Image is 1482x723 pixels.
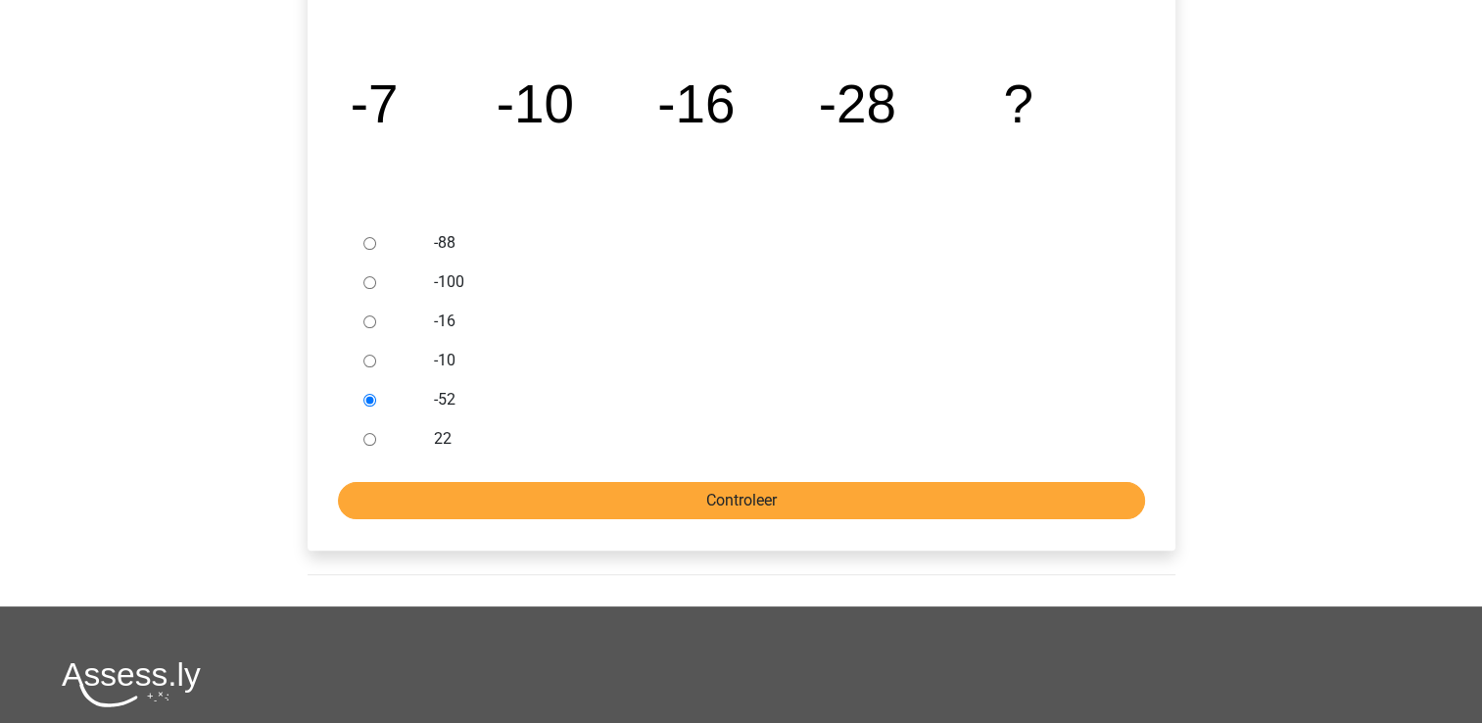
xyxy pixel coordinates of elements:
input: Controleer [338,482,1145,519]
label: -100 [434,270,1112,294]
tspan: -16 [657,73,735,134]
tspan: ? [1003,73,1032,134]
tspan: -7 [350,73,398,134]
label: 22 [434,427,1112,451]
label: -88 [434,231,1112,255]
label: -52 [434,388,1112,411]
img: Assessly logo [62,661,201,707]
tspan: -10 [496,73,573,134]
tspan: -28 [818,73,895,134]
label: -10 [434,349,1112,372]
label: -16 [434,310,1112,333]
